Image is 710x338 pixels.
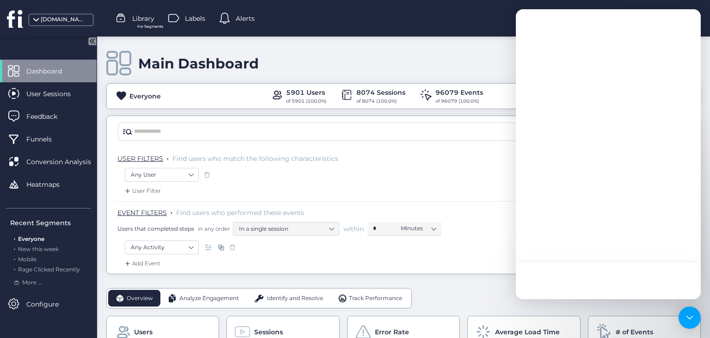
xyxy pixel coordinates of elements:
[18,246,59,252] span: New this week
[137,24,163,30] span: For Segments
[176,209,304,217] span: Find users who performed these events
[239,222,333,236] nz-select-item: In a single session
[134,327,153,337] span: Users
[14,234,15,242] span: .
[131,240,193,254] nz-select-item: Any Activity
[356,87,405,98] div: 8074 Sessions
[171,207,172,216] span: .
[356,98,405,105] div: of 8074 (100.0%)
[41,15,87,24] div: [DOMAIN_NAME]
[267,294,323,303] span: Identify and Resolve
[349,294,402,303] span: Track Performance
[14,264,15,273] span: .
[26,111,71,122] span: Feedback
[179,294,239,303] span: Analyze Engagement
[616,327,653,337] span: # of Events
[22,278,42,287] span: More ...
[26,89,85,99] span: User Sessions
[196,225,230,233] span: in any order
[401,221,436,235] nz-select-item: Minutes
[117,209,167,217] span: EVENT FILTERS
[129,91,161,101] div: Everyone
[123,259,160,268] div: Add Event
[117,225,194,233] span: Users that completed steps
[26,134,66,144] span: Funnels
[343,224,364,234] span: within
[131,168,193,182] nz-select-item: Any User
[435,98,483,105] div: of 96079 (100.0%)
[138,55,259,72] div: Main Dashboard
[236,13,255,24] span: Alerts
[172,154,338,163] span: Find users who match the following characteristics
[435,87,483,98] div: 96079 Events
[495,327,560,337] span: Average Load Time
[127,294,153,303] span: Overview
[375,327,409,337] span: Error Rate
[254,327,283,337] span: Sessions
[18,235,44,242] span: Everyone
[167,153,169,162] span: .
[18,266,80,273] span: Rage Clicked Recently
[123,186,161,196] div: User Filter
[117,154,163,163] span: USER FILTERS
[286,87,326,98] div: 5901 Users
[26,179,73,190] span: Heatmaps
[14,254,15,263] span: .
[286,98,326,105] div: of 5901 (100.0%)
[185,13,205,24] span: Labels
[10,218,91,228] div: Recent Segments
[26,299,73,309] span: Configure
[26,157,105,167] span: Conversion Analysis
[14,244,15,252] span: .
[132,13,154,24] span: Library
[18,256,37,263] span: Mobile
[679,307,701,329] div: Open Intercom Messenger
[26,66,76,76] span: Dashboard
